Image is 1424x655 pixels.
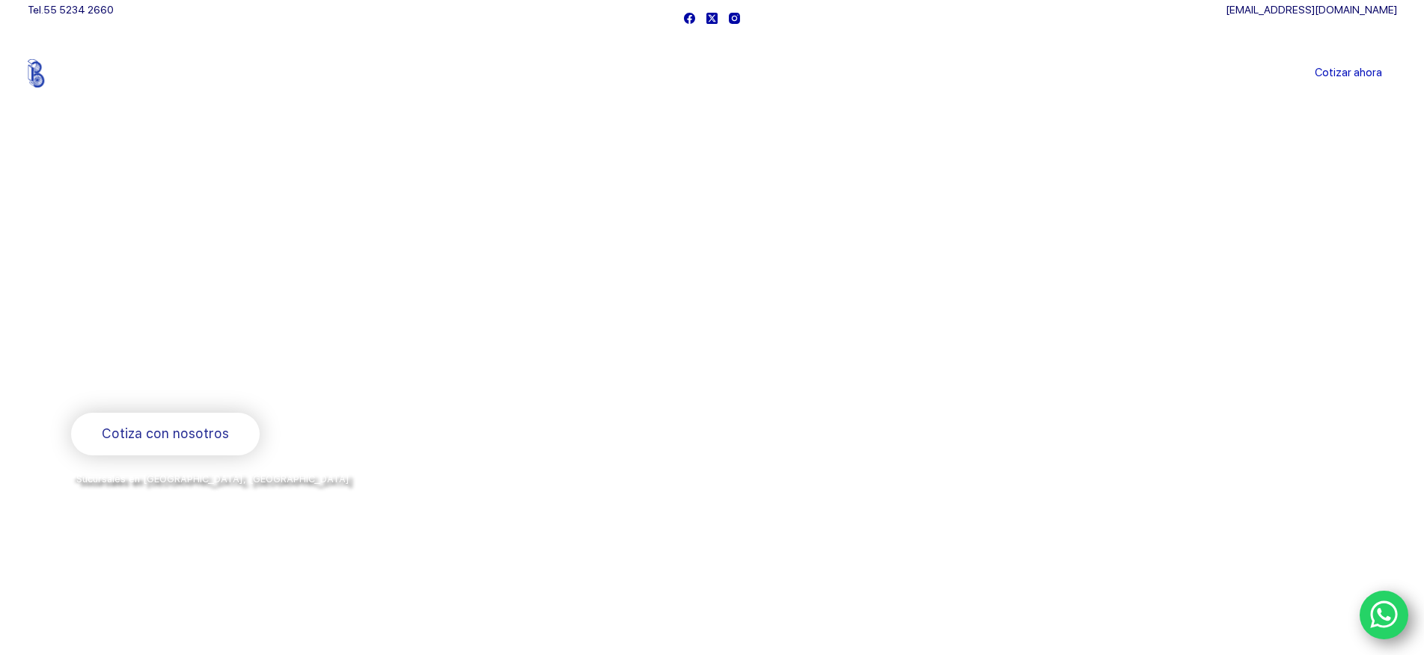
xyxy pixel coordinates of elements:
[43,4,114,16] a: 55 5234 2660
[71,473,349,485] span: *Sucursales en [GEOGRAPHIC_DATA], [GEOGRAPHIC_DATA]
[536,36,888,111] nav: Menu Principal
[102,423,229,445] span: Cotiza con nosotros
[684,13,695,24] a: Facebook
[71,223,263,242] span: Bienvenido a Balerytodo®
[729,13,740,24] a: Instagram
[71,490,433,502] span: y envíos a todo [GEOGRAPHIC_DATA] por la paquetería de su preferencia
[71,374,367,393] span: Rodamientos y refacciones industriales
[1226,4,1397,16] a: [EMAIL_ADDRESS][DOMAIN_NAME]
[1300,58,1397,88] a: Cotizar ahora
[71,413,260,455] a: Cotiza con nosotros
[28,4,114,16] span: Tel.
[706,13,718,24] a: X (Twitter)
[1360,591,1409,640] a: WhatsApp
[71,255,611,358] span: Somos los doctores de la industria
[28,59,121,87] img: Balerytodo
